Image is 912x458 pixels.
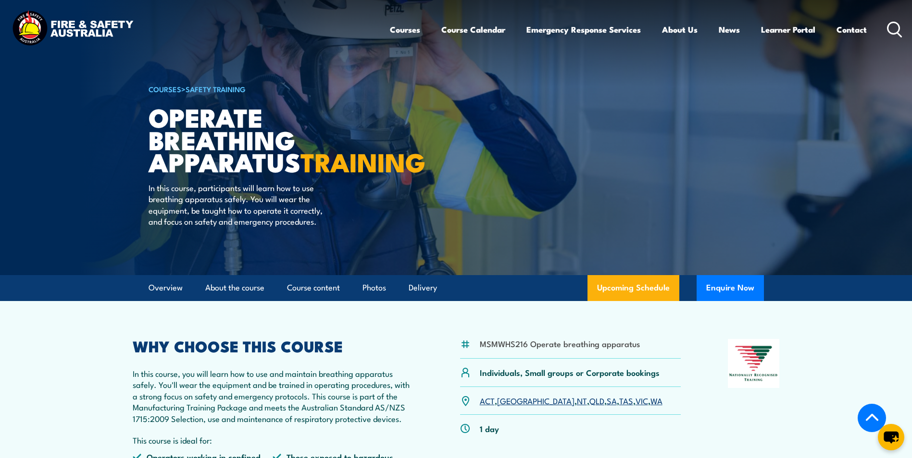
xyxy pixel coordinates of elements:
[650,395,662,406] a: WA
[719,17,740,42] a: News
[589,395,604,406] a: QLD
[697,275,764,301] button: Enquire Now
[390,17,420,42] a: Courses
[577,395,587,406] a: NT
[497,395,575,406] a: [GEOGRAPHIC_DATA]
[480,395,662,406] p: , , , , , , ,
[480,423,499,434] p: 1 day
[149,182,324,227] p: In this course, participants will learn how to use breathing apparatus safely. You will wear the ...
[761,17,815,42] a: Learner Portal
[878,424,904,450] button: chat-button
[480,367,660,378] p: Individuals, Small groups or Corporate bookings
[149,84,181,94] a: COURSES
[287,275,340,301] a: Course content
[619,395,633,406] a: TAS
[133,368,413,424] p: In this course, you will learn how to use and maintain breathing apparatus safely. You'll wear th...
[133,339,413,352] h2: WHY CHOOSE THIS COURSE
[409,275,437,301] a: Delivery
[186,84,246,94] a: Safety Training
[480,395,495,406] a: ACT
[837,17,867,42] a: Contact
[441,17,505,42] a: Course Calendar
[526,17,641,42] a: Emergency Response Services
[636,395,648,406] a: VIC
[300,141,425,181] strong: TRAINING
[149,106,386,173] h1: Operate Breathing Apparatus
[205,275,264,301] a: About the course
[480,338,640,349] li: MSMWHS216 Operate breathing apparatus
[607,395,617,406] a: SA
[149,83,386,95] h6: >
[133,434,413,446] p: This course is ideal for:
[587,275,679,301] a: Upcoming Schedule
[362,275,386,301] a: Photos
[149,275,183,301] a: Overview
[728,339,780,388] img: Nationally Recognised Training logo.
[662,17,698,42] a: About Us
